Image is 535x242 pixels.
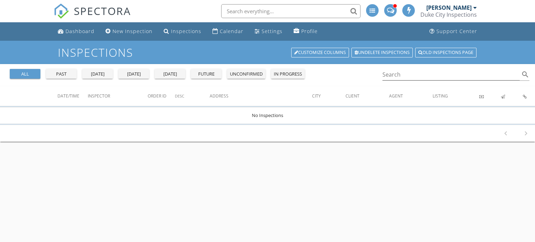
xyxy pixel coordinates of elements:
[210,25,246,38] a: Calendar
[351,48,413,57] a: Undelete inspections
[433,93,448,99] span: Listing
[301,28,318,34] div: Profile
[274,71,302,78] div: in progress
[49,71,74,78] div: past
[175,86,210,106] th: Desc: Not sorted.
[262,28,282,34] div: Settings
[291,48,349,57] a: Customize Columns
[171,28,201,34] div: Inspections
[479,86,501,106] th: Paid: Not sorted.
[230,71,263,78] div: unconfirmed
[157,71,183,78] div: [DATE]
[148,93,166,99] span: Order ID
[271,69,305,79] button: in progress
[57,93,79,99] span: Date/Time
[389,86,433,106] th: Agent: Not sorted.
[389,93,403,99] span: Agent
[175,93,184,99] span: Desc
[118,69,149,79] button: [DATE]
[82,69,113,79] button: [DATE]
[88,86,148,106] th: Inspector: Not sorted.
[155,69,185,79] button: [DATE]
[220,28,243,34] div: Calendar
[523,86,535,106] th: Inspection Details: Not sorted.
[148,86,175,106] th: Order ID: Not sorted.
[436,28,477,34] div: Support Center
[10,69,40,79] button: all
[103,25,155,38] a: New Inspection
[85,71,110,78] div: [DATE]
[427,25,480,38] a: Support Center
[58,46,477,58] h1: Inspections
[501,86,523,106] th: Published: Not sorted.
[221,4,360,18] input: Search everything...
[55,25,97,38] a: Dashboard
[312,93,321,99] span: City
[291,25,320,38] a: Profile
[57,86,88,106] th: Date/Time: Not sorted.
[194,71,219,78] div: future
[88,93,110,99] span: Inspector
[433,86,479,106] th: Listing: Not sorted.
[227,69,265,79] button: unconfirmed
[121,71,146,78] div: [DATE]
[346,86,389,106] th: Client: Not sorted.
[113,28,153,34] div: New Inspection
[415,48,476,57] a: Old inspections page
[54,9,131,24] a: SPECTORA
[420,11,477,18] div: Duke City Inspections
[521,70,529,79] i: search
[191,69,222,79] button: future
[312,86,346,106] th: City: Not sorted.
[382,69,520,80] input: Search
[346,93,359,99] span: Client
[210,93,228,99] span: Address
[161,25,204,38] a: Inspections
[54,3,69,19] img: The Best Home Inspection Software - Spectora
[74,3,131,18] span: SPECTORA
[13,71,38,78] div: all
[65,28,94,34] div: Dashboard
[210,86,312,106] th: Address: Not sorted.
[46,69,77,79] button: past
[252,25,285,38] a: Settings
[426,4,472,11] div: [PERSON_NAME]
